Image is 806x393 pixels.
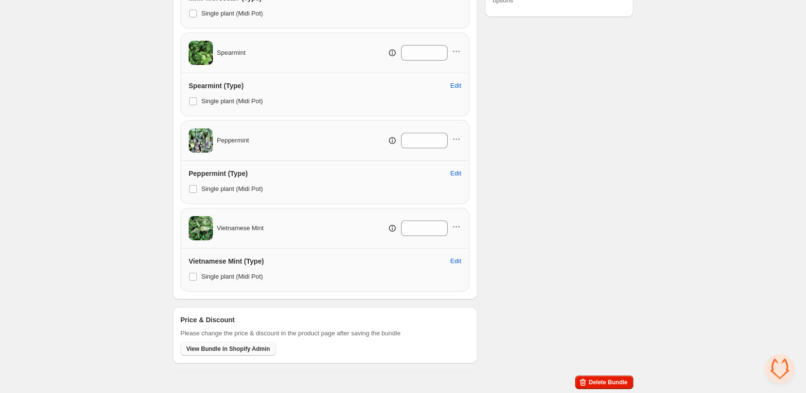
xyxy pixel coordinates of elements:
[201,10,263,17] span: Single plant (Midi Pot)
[451,257,461,265] span: Edit
[189,81,243,91] h3: Spearmint (Type)
[189,256,264,266] h3: Vietnamese Mint (Type)
[217,48,245,58] span: Spearmint
[217,136,249,145] span: Peppermint
[201,185,263,192] span: Single plant (Midi Pot)
[201,97,263,105] span: Single plant (Midi Pot)
[189,128,213,153] img: Peppermint
[451,170,461,177] span: Edit
[445,166,467,181] button: Edit
[189,169,248,178] h3: Peppermint (Type)
[186,345,270,353] span: View Bundle in Shopify Admin
[180,315,235,325] h3: Price & Discount
[589,378,628,386] span: Delete Bundle
[189,216,213,240] img: Vietnamese Mint
[451,82,461,90] span: Edit
[445,253,467,269] button: Edit
[180,329,401,338] span: Please change the price & discount in the product page after saving the bundle
[765,354,794,383] div: Open chat
[180,342,276,356] button: View Bundle in Shopify Admin
[575,376,633,389] button: Delete Bundle
[201,273,263,280] span: Single plant (Midi Pot)
[217,223,264,233] span: Vietnamese Mint
[189,41,213,65] img: Spearmint
[445,78,467,94] button: Edit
